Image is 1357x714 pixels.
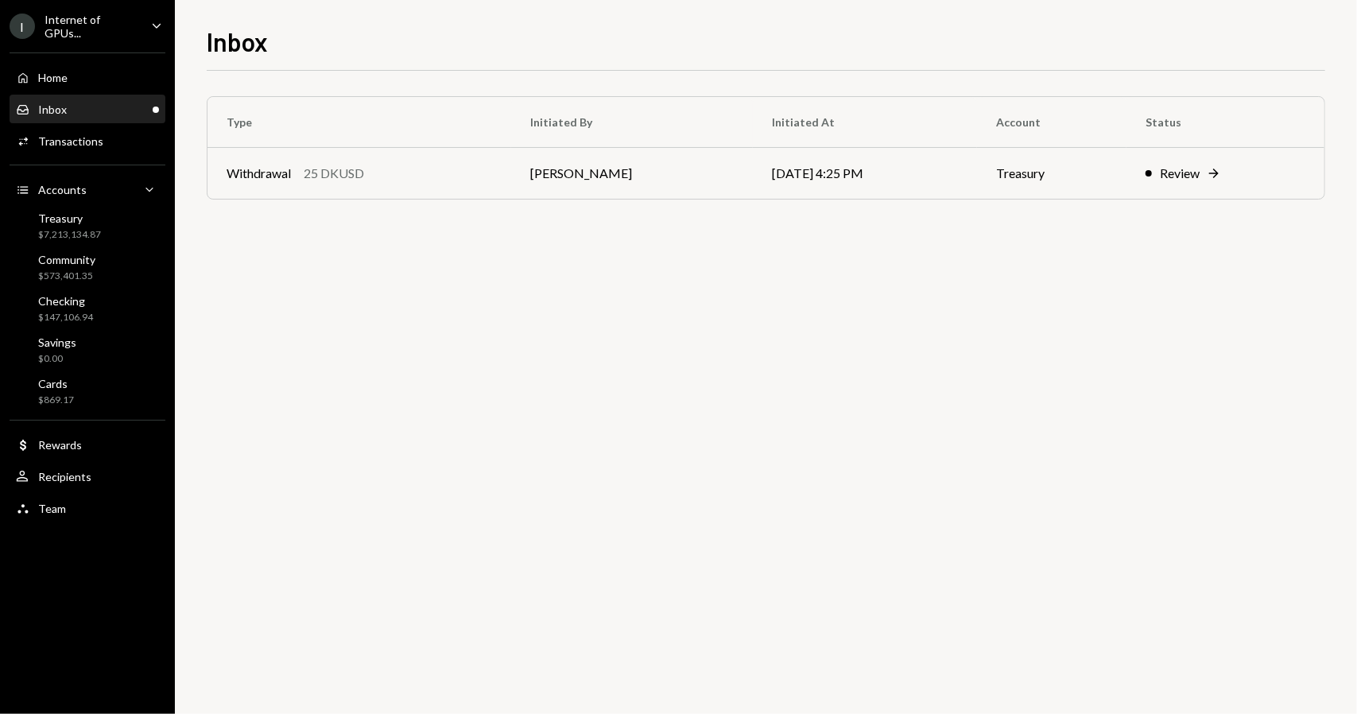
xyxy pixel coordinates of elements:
[207,97,511,148] th: Type
[45,13,138,40] div: Internet of GPUs...
[38,438,82,452] div: Rewards
[977,148,1126,199] td: Treasury
[10,175,165,204] a: Accounts
[10,14,35,39] div: I
[977,97,1126,148] th: Account
[1160,164,1200,183] div: Review
[38,183,87,196] div: Accounts
[227,164,291,183] div: Withdrawal
[10,207,165,245] a: Treasury$7,213,134.87
[38,270,95,283] div: $573,401.35
[207,25,268,57] h1: Inbox
[10,63,165,91] a: Home
[38,377,74,390] div: Cards
[511,97,753,148] th: Initiated By
[38,502,66,515] div: Team
[10,494,165,522] a: Team
[38,134,103,148] div: Transactions
[10,289,165,328] a: Checking$147,106.94
[38,336,76,349] div: Savings
[511,148,753,199] td: [PERSON_NAME]
[753,97,977,148] th: Initiated At
[10,248,165,286] a: Community$573,401.35
[38,394,74,407] div: $869.17
[38,103,67,116] div: Inbox
[38,294,93,308] div: Checking
[10,95,165,123] a: Inbox
[753,148,977,199] td: [DATE] 4:25 PM
[38,470,91,483] div: Recipients
[10,126,165,155] a: Transactions
[304,164,364,183] div: 25 DKUSD
[38,211,101,225] div: Treasury
[38,311,93,324] div: $147,106.94
[38,228,101,242] div: $7,213,134.87
[1126,97,1324,148] th: Status
[38,352,76,366] div: $0.00
[10,462,165,491] a: Recipients
[10,372,165,410] a: Cards$869.17
[10,331,165,369] a: Savings$0.00
[38,253,95,266] div: Community
[38,71,68,84] div: Home
[10,430,165,459] a: Rewards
